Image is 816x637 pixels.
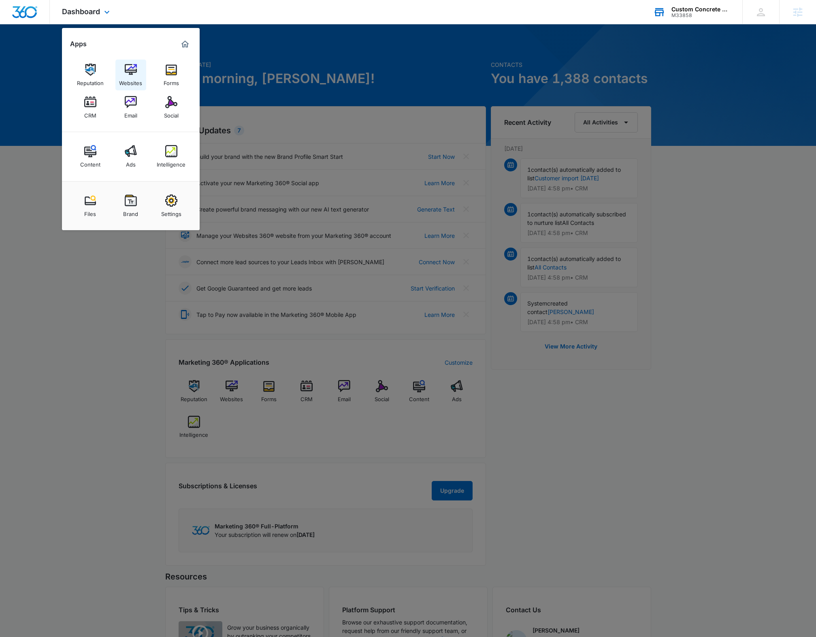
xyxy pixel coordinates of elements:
[156,92,187,123] a: Social
[164,108,179,119] div: Social
[671,6,731,13] div: account name
[75,141,106,172] a: Content
[75,190,106,221] a: Files
[115,92,146,123] a: Email
[80,157,100,168] div: Content
[156,141,187,172] a: Intelligence
[70,40,87,48] h2: Apps
[62,7,100,16] span: Dashboard
[75,60,106,90] a: Reputation
[157,157,185,168] div: Intelligence
[124,108,137,119] div: Email
[115,60,146,90] a: Websites
[119,76,142,86] div: Websites
[84,108,96,119] div: CRM
[75,92,106,123] a: CRM
[156,190,187,221] a: Settings
[84,207,96,217] div: Files
[115,190,146,221] a: Brand
[123,207,138,217] div: Brand
[164,76,179,86] div: Forms
[126,157,136,168] div: Ads
[156,60,187,90] a: Forms
[115,141,146,172] a: Ads
[77,76,104,86] div: Reputation
[161,207,181,217] div: Settings
[671,13,731,18] div: account id
[179,38,192,51] a: Marketing 360® Dashboard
